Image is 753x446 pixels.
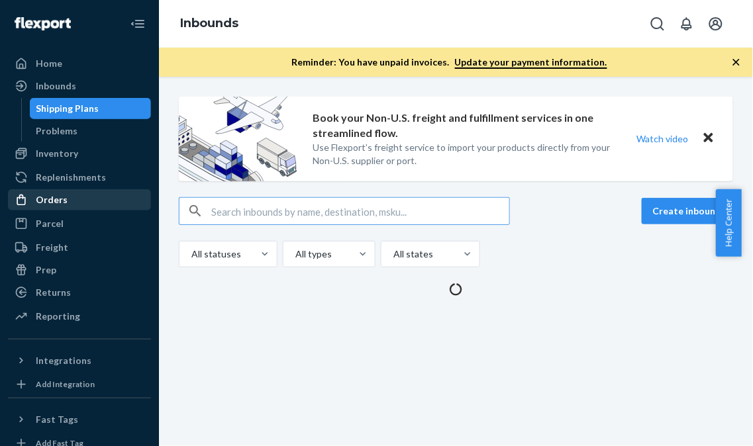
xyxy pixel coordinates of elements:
[674,11,700,37] button: Open notifications
[36,147,78,160] div: Inventory
[392,247,393,261] input: All states
[8,350,151,371] button: Integrations
[8,75,151,97] a: Inbounds
[642,198,733,224] button: Create inbound
[36,354,91,367] div: Integrations
[313,111,613,141] p: Book your Non-U.S. freight and fulfillment services in one streamlined flow.
[455,56,607,69] a: Update your payment information.
[36,413,78,426] div: Fast Tags
[30,98,152,119] a: Shipping Plans
[36,217,64,230] div: Parcel
[36,57,62,70] div: Home
[8,167,151,188] a: Replenishments
[8,237,151,258] a: Freight
[125,11,151,37] button: Close Navigation
[628,129,697,148] button: Watch video
[8,377,151,392] a: Add Integration
[292,56,607,69] p: Reminder: You have unpaid invoices.
[36,193,68,206] div: Orders
[700,129,717,148] button: Close
[644,11,671,37] button: Open Search Box
[36,171,106,184] div: Replenishments
[8,143,151,164] a: Inventory
[36,286,71,299] div: Returns
[313,141,613,167] p: Use Flexport’s freight service to import your products directly from your Non-U.S. supplier or port.
[36,263,56,277] div: Prep
[8,409,151,430] button: Fast Tags
[36,310,80,323] div: Reporting
[36,102,99,115] div: Shipping Plans
[30,120,152,142] a: Problems
[170,5,249,43] ol: breadcrumbs
[36,379,95,390] div: Add Integration
[703,11,729,37] button: Open account menu
[716,189,742,257] button: Help Center
[36,241,68,254] div: Freight
[8,306,151,327] a: Reporting
[211,198,509,224] input: Search inbounds by name, destination, msku...
[26,9,74,21] span: Support
[180,16,238,30] a: Inbounds
[8,213,151,234] a: Parcel
[190,247,191,261] input: All statuses
[8,189,151,210] a: Orders
[36,124,78,138] div: Problems
[36,79,76,93] div: Inbounds
[294,247,295,261] input: All types
[8,259,151,281] a: Prep
[8,53,151,74] a: Home
[8,282,151,303] a: Returns
[15,17,71,30] img: Flexport logo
